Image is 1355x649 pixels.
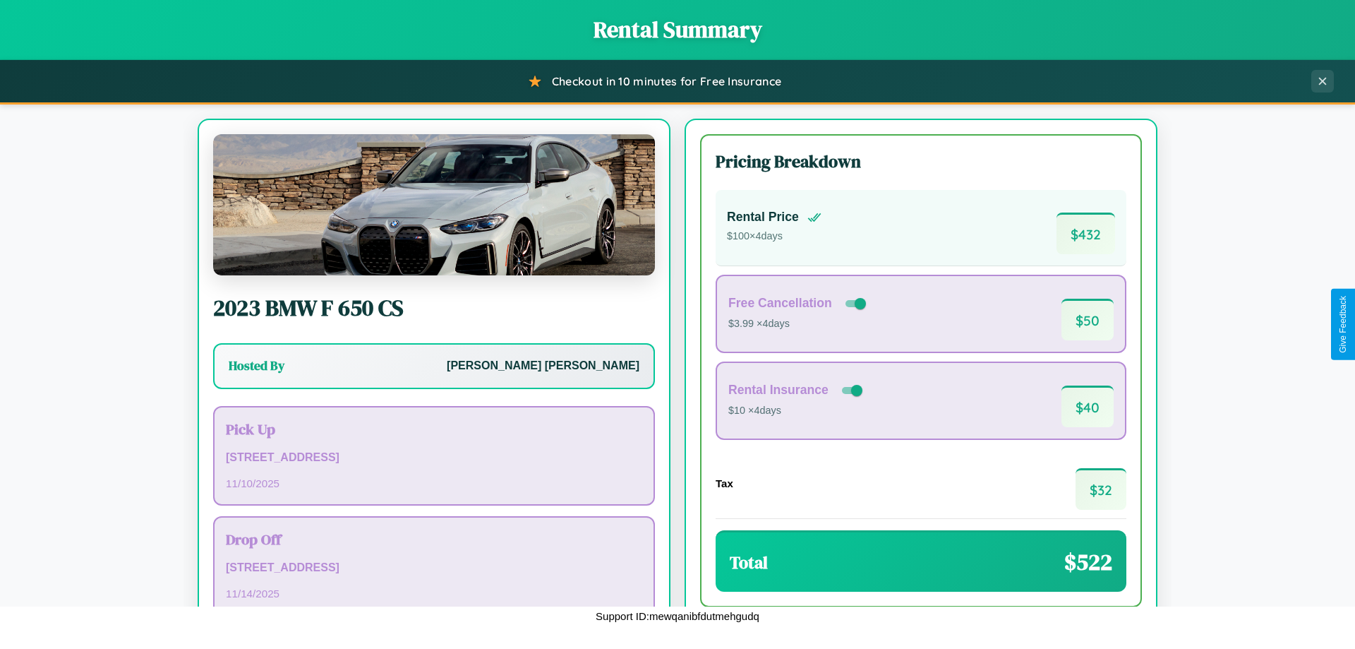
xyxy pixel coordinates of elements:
[1061,386,1114,427] span: $ 40
[596,607,759,626] p: Support ID: mewqanibfdutmehgudq
[229,357,284,374] h3: Hosted By
[14,14,1341,45] h1: Rental Summary
[447,356,639,376] p: [PERSON_NAME] [PERSON_NAME]
[728,315,869,333] p: $3.99 × 4 days
[1064,547,1112,578] span: $ 522
[716,150,1126,173] h3: Pricing Breakdown
[716,477,733,489] h4: Tax
[226,474,642,493] p: 11 / 10 / 2025
[728,383,829,398] h4: Rental Insurance
[1061,299,1114,340] span: $ 50
[728,296,832,311] h4: Free Cancellation
[226,529,642,549] h3: Drop Off
[213,134,655,275] img: BMW F 650 CS
[730,551,768,574] h3: Total
[226,419,642,439] h3: Pick Up
[226,584,642,603] p: 11 / 14 / 2025
[727,227,821,246] p: $ 100 × 4 days
[728,402,865,420] p: $10 × 4 days
[226,558,642,578] p: [STREET_ADDRESS]
[1056,213,1115,254] span: $ 432
[1338,296,1348,353] div: Give Feedback
[552,74,781,88] span: Checkout in 10 minutes for Free Insurance
[226,448,642,468] p: [STREET_ADDRESS]
[727,210,799,225] h4: Rental Price
[1076,468,1126,510] span: $ 32
[213,292,655,323] h2: 2023 BMW F 650 CS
